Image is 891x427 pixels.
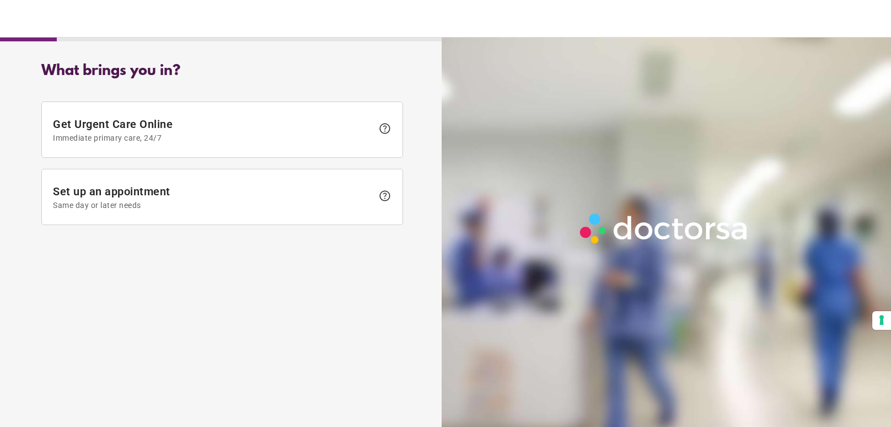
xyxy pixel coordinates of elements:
button: Your consent preferences for tracking technologies [872,311,891,330]
span: help [378,122,391,135]
span: Get Urgent Care Online [53,118,373,142]
img: Logo-Doctorsa-trans-White-partial-flat.png [575,209,753,248]
span: Same day or later needs [53,201,373,210]
span: help [378,189,391,202]
span: Set up an appointment [53,185,373,210]
span: Immediate primary care, 24/7 [53,134,373,142]
div: What brings you in? [41,63,403,79]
